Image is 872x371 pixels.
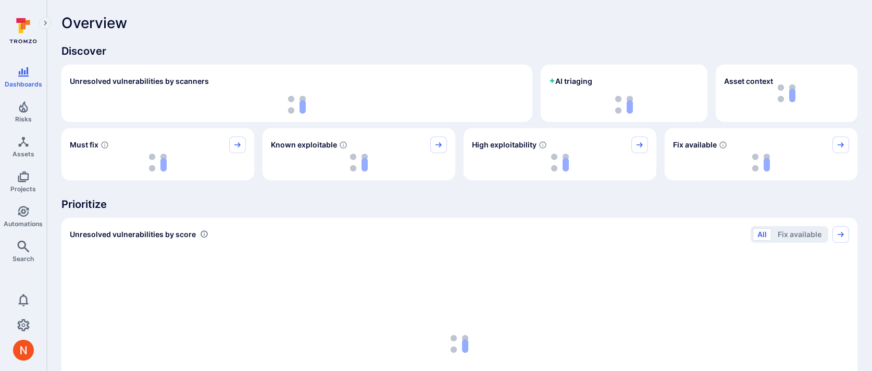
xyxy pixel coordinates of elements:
span: Automations [4,220,43,228]
div: Neeren Patki [13,340,34,361]
div: loading spinner [271,153,447,172]
img: Loading... [288,96,306,114]
span: Search [13,255,34,263]
button: All [753,228,771,241]
span: Must fix [70,140,98,150]
div: High exploitability [464,128,656,180]
span: Projects [10,185,36,193]
svg: Vulnerabilities with fix available [719,141,727,149]
img: Loading... [752,154,770,171]
div: Number of vulnerabilities in status 'Open' 'Triaged' and 'In process' grouped by score [200,229,208,240]
span: Fix available [673,140,717,150]
span: Assets [13,150,34,158]
svg: EPSS score ≥ 0.7 [539,141,547,149]
div: loading spinner [472,153,648,172]
img: Loading... [350,154,368,171]
div: Known exploitable [263,128,455,180]
span: Asset context [724,76,773,86]
button: Fix available [773,228,826,241]
div: Fix available [665,128,857,180]
svg: Confirmed exploitable by KEV [339,141,347,149]
h2: Unresolved vulnerabilities by scanners [70,76,209,86]
svg: Risk score >=40 , missed SLA [101,141,109,149]
span: Discover [61,44,857,58]
span: Overview [61,15,127,31]
div: loading spinner [549,96,699,114]
img: Loading... [451,335,468,353]
div: loading spinner [70,96,524,114]
img: Loading... [615,96,633,114]
span: Dashboards [5,80,42,88]
h2: AI triaging [549,76,592,86]
span: Known exploitable [271,140,337,150]
img: Loading... [149,154,167,171]
div: Must fix [61,128,254,180]
span: Risks [15,115,32,123]
span: Unresolved vulnerabilities by score [70,229,196,240]
i: Expand navigation menu [42,19,49,28]
div: loading spinner [673,153,849,172]
span: Prioritize [61,197,857,212]
div: loading spinner [70,153,246,172]
img: Loading... [551,154,569,171]
button: Expand navigation menu [39,17,52,29]
span: High exploitability [472,140,537,150]
img: ACg8ocIprwjrgDQnDsNSk9Ghn5p5-B8DpAKWoJ5Gi9syOE4K59tr4Q=s96-c [13,340,34,361]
